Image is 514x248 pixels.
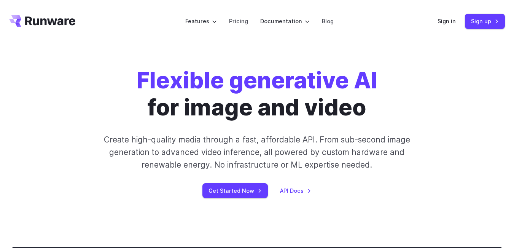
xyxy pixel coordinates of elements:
[260,17,310,26] label: Documentation
[9,15,75,27] a: Go to /
[438,17,456,26] a: Sign in
[137,67,377,94] strong: Flexible generative AI
[202,183,268,198] a: Get Started Now
[229,17,248,26] a: Pricing
[322,17,334,26] a: Blog
[137,67,377,121] h1: for image and video
[280,186,311,195] a: API Docs
[185,17,217,26] label: Features
[465,14,505,29] a: Sign up
[99,133,416,171] p: Create high-quality media through a fast, affordable API. From sub-second image generation to adv...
